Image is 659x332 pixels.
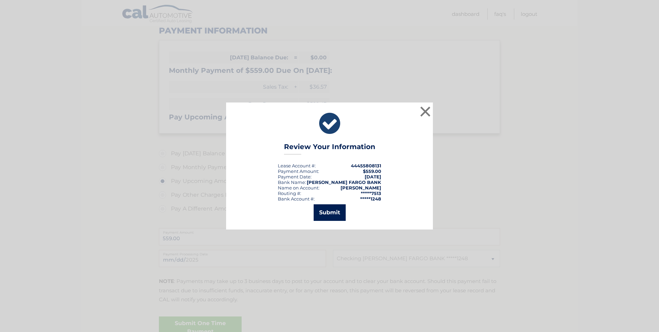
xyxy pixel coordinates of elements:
[278,174,311,179] span: Payment Date
[278,179,306,185] div: Bank Name:
[278,163,316,168] div: Lease Account #:
[365,174,381,179] span: [DATE]
[278,174,312,179] div: :
[278,185,320,191] div: Name on Account:
[278,191,301,196] div: Routing #:
[284,143,375,155] h3: Review Your Information
[351,163,381,168] strong: 44455808131
[363,168,381,174] span: $559.00
[307,179,381,185] strong: [PERSON_NAME] FARGO BANK
[278,168,319,174] div: Payment Amount:
[278,196,315,202] div: Bank Account #:
[341,185,381,191] strong: [PERSON_NAME]
[314,204,346,221] button: Submit
[418,105,432,118] button: ×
